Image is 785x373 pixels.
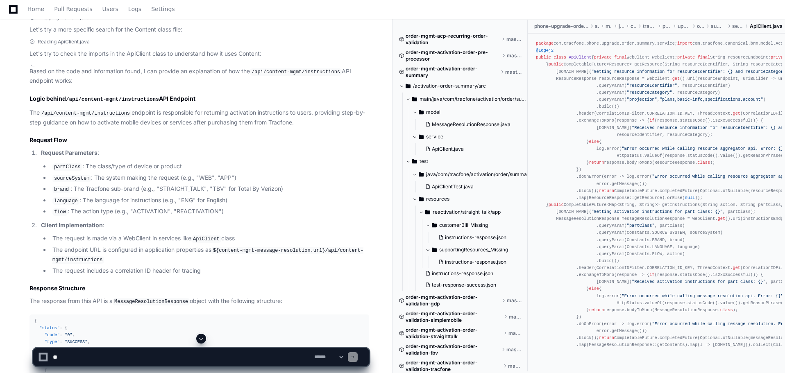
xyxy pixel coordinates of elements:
[29,95,369,104] h2: Logic behind API Endpoint
[627,97,657,102] span: "projection"
[399,79,522,93] button: /activation-order-summary/src
[606,23,612,29] span: main
[406,93,528,106] button: main/java/com/tracfone/activation/order/summary
[406,327,502,340] span: order-mgmt-activation-order-validation-straighttalk
[425,219,535,232] button: customerBill_Missing
[41,222,103,228] strong: Client Implementation
[426,171,535,178] span: java/com/tracfone/activation/order/summary/service
[592,209,723,214] span: "Getting activation instructions for part class: {}"
[627,223,655,228] span: "partClass"
[419,132,424,142] svg: Directory
[113,298,190,305] code: MessageResolutionResponse
[589,139,599,144] span: else
[50,173,369,183] li: : The system making the request (e.g., "WEB", "APP")
[569,55,591,60] span: ApiClient
[660,97,763,102] span: "plans,basic-info,specifications,account"
[445,234,506,241] span: instructions-response.json
[191,235,221,243] code: ApiClient
[536,48,554,53] span: @Log4j2
[589,286,599,291] span: else
[507,297,522,304] span: master
[422,119,523,130] button: MessageResolutionResponse.java
[509,314,522,320] span: master
[685,195,695,200] span: null
[419,194,424,204] svg: Directory
[649,118,654,123] span: if
[631,23,636,29] span: com
[619,23,624,29] span: java
[420,96,528,102] span: main/java/com/tracfone/activation/order/summary
[622,294,783,298] span: "Error occurred while calling message resolution api. Error: {}"
[508,330,522,337] span: master
[422,268,530,279] button: instructions-response.json
[750,23,783,29] span: ApiClient.java
[432,121,510,128] span: MessageResolutionResponse.java
[41,221,369,230] p: :
[632,279,766,284] span: "Received activation instructions for part class: {}"
[52,163,82,171] code: partClass
[662,23,671,29] span: phone
[549,62,564,67] span: public
[445,259,506,265] span: instructions-response.json
[643,23,656,29] span: tracfone
[433,209,501,215] span: reactivation/straight_talk/app
[677,41,692,46] span: import
[432,146,464,152] span: ApiClient.java
[426,133,443,140] span: service
[439,222,488,228] span: customerBill_Missing
[52,208,68,216] code: flow
[718,216,725,221] span: get
[432,245,437,255] svg: Directory
[72,332,75,337] span: ,
[697,23,704,29] span: order
[66,97,159,102] code: /api/content-mgmt/instructions
[432,270,493,277] span: instructions-response.json
[60,326,62,330] span: :
[54,7,92,11] span: Pull Requests
[439,246,508,253] span: supportingResources_Missing
[29,296,369,306] p: The response from this API is a object with the following structure:
[420,158,428,165] span: test
[419,206,535,219] button: reactivation/straight_talk/app
[45,332,60,337] span: "code"
[29,284,369,292] h3: Response Structure
[505,69,522,75] span: master
[426,196,449,202] span: resources
[506,36,522,43] span: master
[50,245,369,264] li: The endpoint URL is configured in application properties as
[412,106,528,119] button: model
[60,332,62,337] span: :
[732,23,743,29] span: service
[595,23,599,29] span: src
[422,279,530,291] button: test-response-success.json
[589,160,604,165] span: return
[406,310,502,323] span: order-mgmt-activation-order-validation-simplemobile
[412,94,417,104] svg: Directory
[412,168,535,181] button: java/com/tracfone/activation/order/summary/service
[65,332,72,337] span: "0"
[733,111,740,116] span: get
[672,76,680,81] span: get
[422,143,523,155] button: ApiClient.java
[599,188,614,193] span: return
[426,109,440,115] span: model
[406,294,500,307] span: order-mgmt-activation-order-validation-gdp
[52,197,79,205] code: language
[412,130,528,143] button: service
[594,55,612,60] span: private
[412,156,417,166] svg: Directory
[39,326,59,330] span: "status"
[711,23,726,29] span: summary
[432,220,437,230] svg: Directory
[554,55,566,60] span: class
[406,66,499,79] span: order-mgmt-activation-order-summary
[65,326,67,330] span: {
[29,67,369,86] p: Based on the code and information found, I can provide an explanation of how the API endpoint works:
[250,68,342,76] code: /api/content-mgmt/instructions
[50,207,369,217] li: : The action type (e.g., "ACTIVATION", "REACTIVATION")
[29,25,369,34] p: Let's try a more specific search for the Content class file:
[406,81,411,91] svg: Directory
[678,23,690,29] span: upgrade
[677,55,695,60] span: private
[102,7,118,11] span: Users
